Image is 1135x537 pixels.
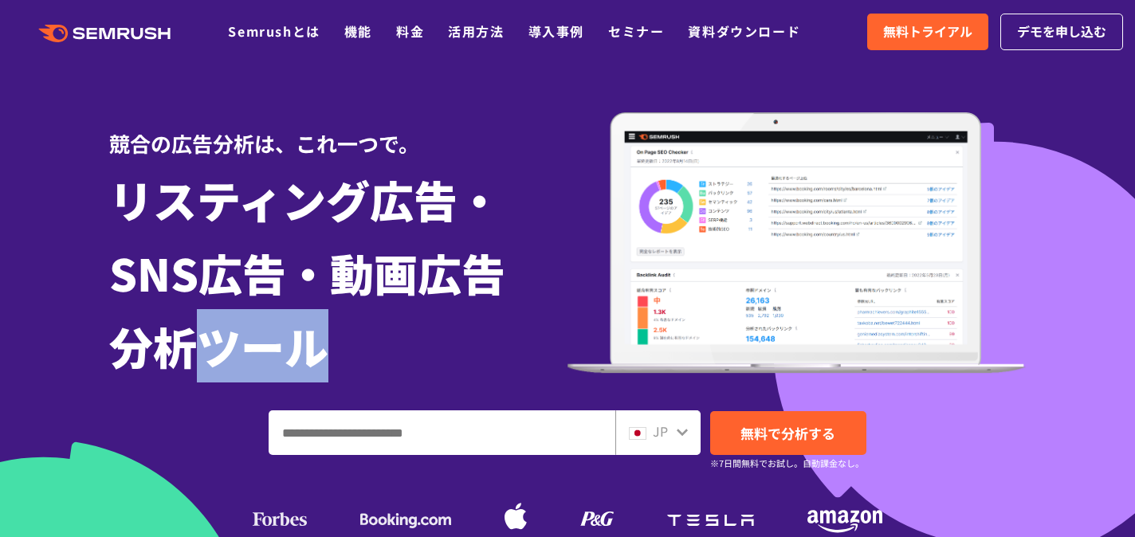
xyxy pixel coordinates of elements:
small: ※7日間無料でお試し。自動課金なし。 [710,456,864,471]
h1: リスティング広告・ SNS広告・動画広告 分析ツール [109,163,567,382]
input: ドメイン、キーワードまたはURLを入力してください [269,411,615,454]
a: 無料で分析する [710,411,866,455]
a: 資料ダウンロード [688,22,800,41]
span: デモを申し込む [1017,22,1106,42]
a: セミナー [608,22,664,41]
a: 無料トライアル [867,14,988,50]
span: JP [653,421,668,441]
a: 活用方法 [448,22,504,41]
a: 料金 [396,22,424,41]
a: 導入事例 [528,22,584,41]
span: 無料トライアル [883,22,972,42]
a: デモを申し込む [1000,14,1123,50]
a: Semrushとは [228,22,320,41]
a: 機能 [344,22,372,41]
div: 競合の広告分析は、これ一つで。 [109,104,567,159]
span: 無料で分析する [740,423,835,443]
